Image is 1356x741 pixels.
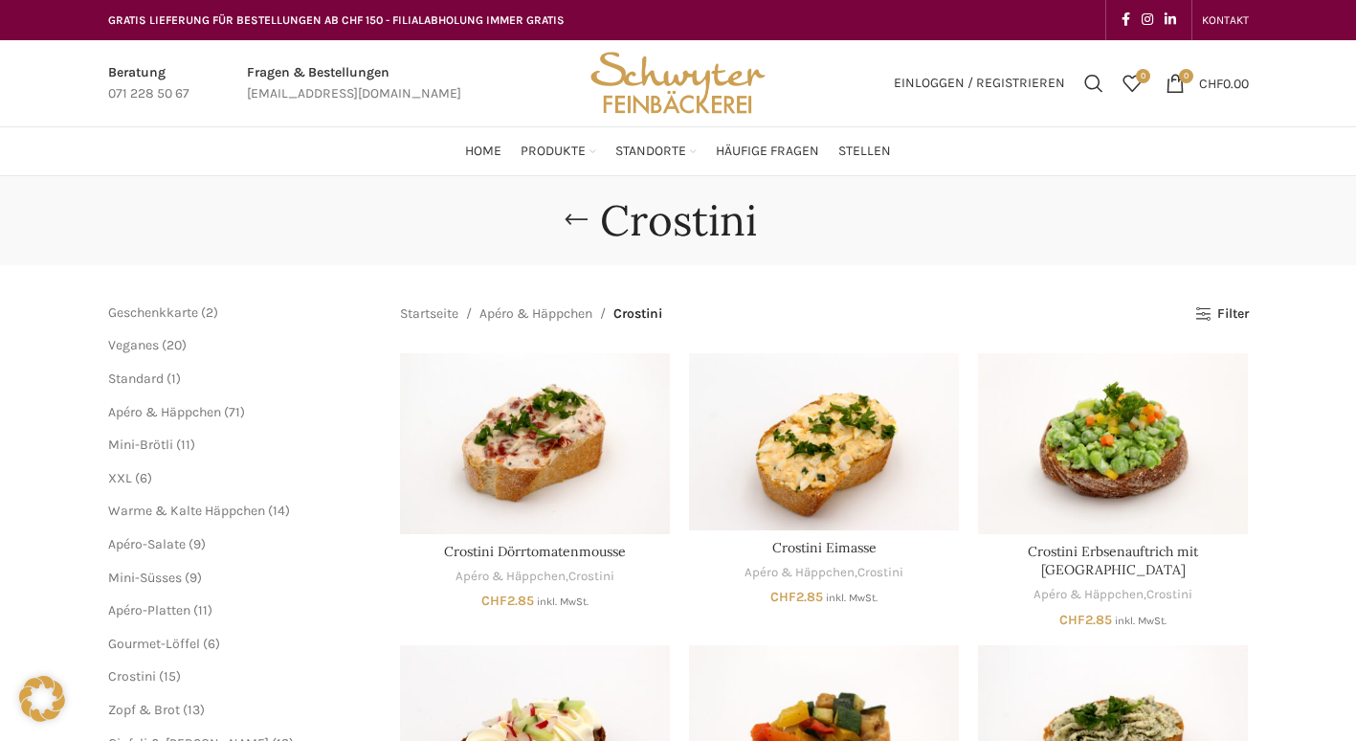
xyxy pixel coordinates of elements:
[1146,586,1192,604] a: Crostini
[689,564,959,582] div: ,
[1136,7,1159,34] a: Instagram social link
[1202,1,1249,39] a: KONTAKT
[770,589,796,605] span: CHF
[894,77,1065,90] span: Einloggen / Registrieren
[770,589,823,605] bdi: 2.85
[456,568,566,586] a: Apéro & Häppchen
[444,543,626,560] a: Crostini Dörrtomatenmousse
[745,564,855,582] a: Apéro & Häppchen
[198,602,208,618] span: 11
[481,593,507,609] span: CHF
[1075,64,1113,102] a: Suchen
[884,64,1075,102] a: Einloggen / Registrieren
[584,74,771,90] a: Site logo
[1159,7,1182,34] a: Linkedin social link
[108,503,265,519] a: Warme & Kalte Häppchen
[189,570,197,586] span: 9
[1199,75,1223,91] span: CHF
[273,503,285,519] span: 14
[772,539,877,556] a: Crostini Eimasse
[1059,612,1085,628] span: CHF
[978,353,1248,533] a: Crostini Erbsenauftrich mit Philadelphia
[1179,69,1193,83] span: 0
[1195,306,1248,323] a: Filter
[108,13,565,27] span: GRATIS LIEFERUNG FÜR BESTELLUNGEN AB CHF 150 - FILIALABHOLUNG IMMER GRATIS
[108,602,190,618] a: Apéro-Platten
[164,668,176,685] span: 15
[1192,1,1258,39] div: Secondary navigation
[537,595,589,608] small: inkl. MwSt.
[400,568,670,586] div: ,
[108,536,186,552] a: Apéro-Salate
[181,437,190,453] span: 11
[716,132,819,170] a: Häufige Fragen
[108,636,200,652] a: Gourmet-Löffel
[167,337,182,353] span: 20
[108,668,156,685] a: Crostini
[479,303,592,325] a: Apéro & Häppchen
[247,62,461,105] a: Infobox link
[716,143,819,161] span: Häufige Fragen
[1116,7,1136,34] a: Facebook social link
[400,303,662,325] nav: Breadcrumb
[1136,69,1150,83] span: 0
[1202,13,1249,27] span: KONTAKT
[689,353,959,529] a: Crostini Eimasse
[171,370,176,387] span: 1
[1199,75,1249,91] bdi: 0.00
[584,40,771,126] img: Bäckerei Schwyter
[1028,543,1198,579] a: Crostini Erbsenauftrich mit [GEOGRAPHIC_DATA]
[1034,586,1144,604] a: Apéro & Häppchen
[826,592,878,604] small: inkl. MwSt.
[108,337,159,353] a: Veganes
[193,536,201,552] span: 9
[188,702,200,718] span: 13
[108,370,164,387] a: Standard
[400,303,458,325] a: Startseite
[1113,64,1151,102] div: Meine Wunschliste
[108,702,180,718] a: Zopf & Brot
[206,304,213,321] span: 2
[978,586,1248,604] div: ,
[108,470,132,486] a: XXL
[600,195,757,246] h1: Crostini
[1115,615,1167,627] small: inkl. MwSt.
[1156,64,1258,102] a: 0 CHF0.00
[108,437,173,453] a: Mini-Brötli
[140,470,147,486] span: 6
[99,132,1258,170] div: Main navigation
[568,568,614,586] a: Crostini
[208,636,215,652] span: 6
[552,201,600,239] a: Go back
[108,62,189,105] a: Infobox link
[521,132,596,170] a: Produkte
[857,564,903,582] a: Crostini
[1059,612,1112,628] bdi: 2.85
[838,143,891,161] span: Stellen
[108,404,221,420] a: Apéro & Häppchen
[521,143,586,161] span: Produkte
[615,143,686,161] span: Standorte
[229,404,240,420] span: 71
[613,303,662,325] span: Crostini
[1113,64,1151,102] a: 0
[400,353,670,533] a: Crostini Dörrtomatenmousse
[615,132,697,170] a: Standorte
[108,304,198,321] a: Geschenkkarte
[108,570,182,586] a: Mini-Süsses
[465,132,501,170] a: Home
[481,593,534,609] bdi: 2.85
